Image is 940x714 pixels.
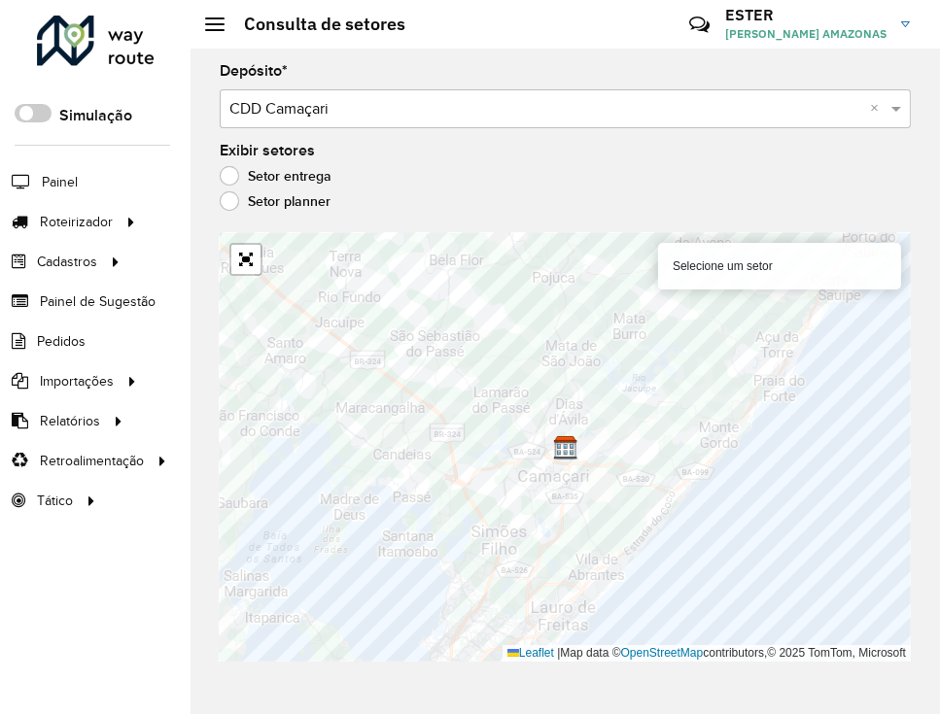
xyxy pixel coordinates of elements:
[40,451,144,471] span: Retroalimentação
[679,4,720,46] a: Contato Rápido
[59,104,132,127] label: Simulação
[220,191,331,211] label: Setor planner
[507,646,554,660] a: Leaflet
[658,243,901,289] div: Selecione um setor
[225,14,405,35] h2: Consulta de setores
[725,6,887,24] h3: ESTER
[220,59,288,83] label: Depósito
[231,245,261,274] a: Abrir mapa em tela cheia
[37,491,73,511] span: Tático
[725,25,887,43] span: [PERSON_NAME] AMAZONAS
[37,331,86,352] span: Pedidos
[220,166,331,186] label: Setor entrega
[503,645,911,662] div: Map data © contributors,© 2025 TomTom, Microsoft
[220,139,315,162] label: Exibir setores
[40,212,113,232] span: Roteirizador
[40,411,100,431] span: Relatórios
[870,97,887,120] span: Clear all
[40,291,156,312] span: Painel de Sugestão
[621,646,704,660] a: OpenStreetMap
[557,646,560,660] span: |
[42,172,78,192] span: Painel
[40,371,114,391] span: Importações
[37,252,97,272] span: Cadastros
